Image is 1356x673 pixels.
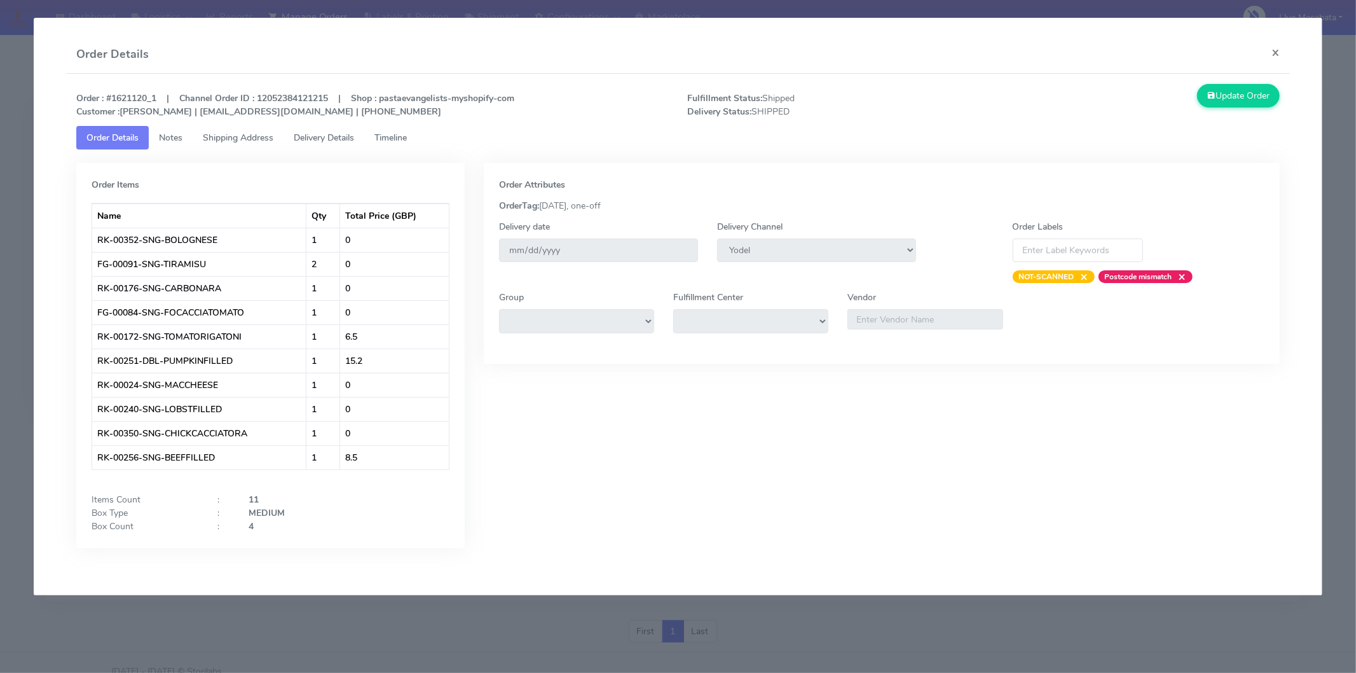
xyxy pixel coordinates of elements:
th: Total Price (GBP) [340,204,449,228]
strong: NOT-SCANNED [1019,272,1074,282]
input: Enter Label Keywords [1013,239,1144,262]
td: 1 [306,324,340,349]
td: 0 [340,421,449,445]
td: RK-00350-SNG-CHICKCACCIATORA [92,421,306,445]
strong: Delivery Status: [687,106,751,118]
span: Order Details [86,132,139,144]
button: Close [1261,36,1290,69]
td: 1 [306,349,340,373]
td: 0 [340,300,449,324]
strong: MEDIUM [249,507,285,519]
strong: 11 [249,494,259,506]
input: Enter Vendor Name [847,309,1003,330]
label: Vendor [847,291,876,304]
td: FG-00084-SNG-FOCACCIATOMATO [92,300,306,324]
td: 15.2 [340,349,449,373]
td: FG-00091-SNG-TIRAMISU [92,252,306,276]
strong: Fulfillment Status: [687,92,762,104]
td: RK-00256-SNG-BEEFFILLED [92,445,306,469]
td: 1 [306,445,340,469]
td: 8.5 [340,445,449,469]
td: RK-00172-SNG-TOMATORIGATONI [92,324,306,349]
td: 1 [306,276,340,300]
span: × [1074,270,1088,283]
label: Fulfillment Center [673,291,743,304]
strong: OrderTag: [499,200,539,212]
div: Items Count [82,493,208,506]
span: Timeline [374,132,407,144]
span: × [1172,270,1186,283]
ul: Tabs [76,126,1280,149]
span: Shipped SHIPPED [678,92,983,118]
strong: Order Attributes [499,179,565,191]
td: RK-00176-SNG-CARBONARA [92,276,306,300]
div: Box Type [82,506,208,520]
td: 1 [306,421,340,445]
span: Notes [159,132,182,144]
strong: Postcode mismatch [1105,272,1172,282]
td: RK-00251-DBL-PUMPKINFILLED [92,349,306,373]
h4: Order Details [76,46,149,63]
td: RK-00352-SNG-BOLOGNESE [92,228,306,252]
strong: Order : #1621120_1 | Channel Order ID : 12052384121215 | Shop : pastaevangelists-myshopify-com [P... [76,92,514,118]
label: Order Labels [1013,220,1064,233]
td: 0 [340,252,449,276]
span: Shipping Address [203,132,273,144]
td: 1 [306,300,340,324]
th: Name [92,204,306,228]
label: Delivery date [499,220,550,233]
td: 0 [340,228,449,252]
th: Qty [306,204,340,228]
td: 1 [306,228,340,252]
strong: Order Items [92,179,139,191]
td: 0 [340,397,449,421]
strong: Customer : [76,106,120,118]
td: 6.5 [340,324,449,349]
td: RK-00024-SNG-MACCHEESE [92,373,306,397]
div: : [208,493,239,506]
div: Box Count [82,520,208,533]
label: Group [499,291,524,304]
div: : [208,506,239,520]
td: 0 [340,373,449,397]
label: Delivery Channel [717,220,783,233]
button: Update Order [1197,84,1280,108]
td: RK-00240-SNG-LOBSTFILLED [92,397,306,421]
div: [DATE], one-off [490,199,1274,212]
strong: 4 [249,520,254,532]
span: Delivery Details [294,132,354,144]
td: 1 [306,373,340,397]
td: 2 [306,252,340,276]
div: : [208,520,239,533]
td: 0 [340,276,449,300]
td: 1 [306,397,340,421]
